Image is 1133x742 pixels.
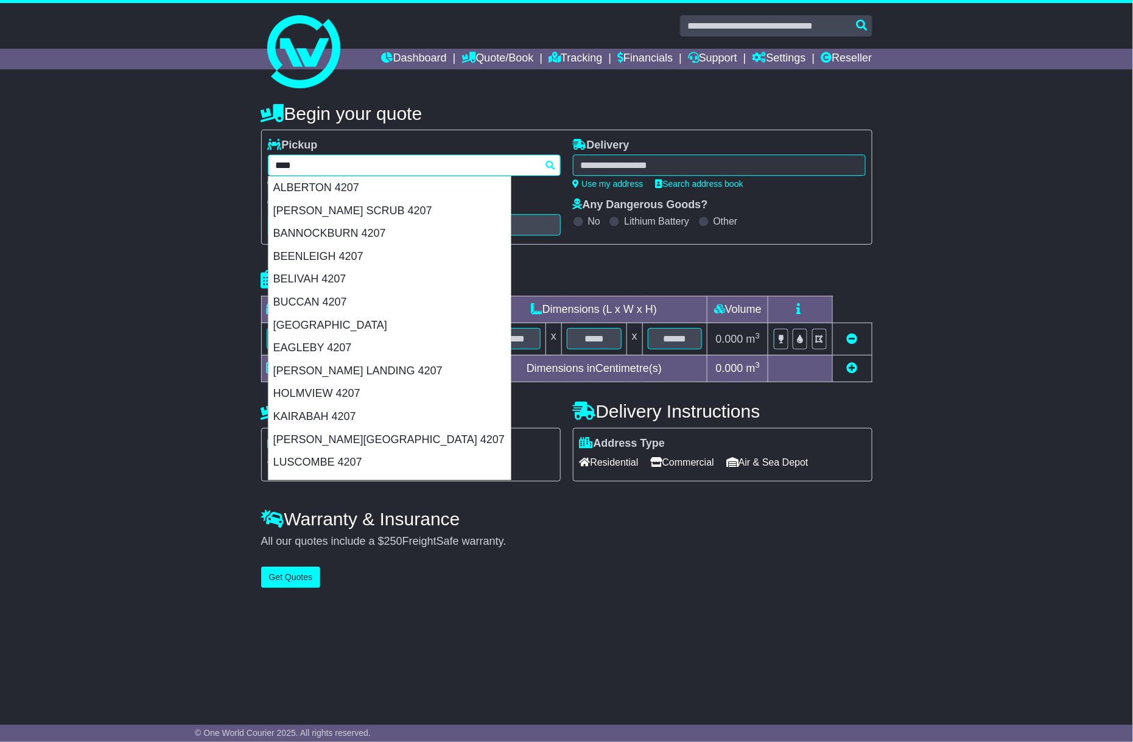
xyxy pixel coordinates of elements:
td: x [546,323,562,355]
span: 250 [384,535,402,547]
div: BUCCAN 4207 [268,291,511,314]
div: ALBERTON 4207 [268,177,511,200]
a: Add new item [847,362,858,374]
label: No [588,215,600,227]
label: Any Dangerous Goods? [573,198,708,212]
td: Volume [707,296,768,323]
a: Quote/Book [461,49,533,69]
a: Support [688,49,737,69]
td: x [626,323,642,355]
span: Commercial [651,453,714,472]
td: Dimensions (L x W x H) [481,296,707,323]
label: Lithium Battery [624,215,689,227]
h4: Warranty & Insurance [261,509,872,529]
div: [PERSON_NAME][GEOGRAPHIC_DATA] 4207 [268,429,511,452]
span: Residential [580,453,639,472]
h4: Delivery Instructions [573,401,872,421]
label: Delivery [573,139,630,152]
div: BANNOCKBURN 4207 [268,222,511,245]
div: EAGLEBY 4207 [268,337,511,360]
div: HOLMVIEW 4207 [268,382,511,405]
a: Remove this item [847,333,858,345]
td: Type [261,296,363,323]
span: m [746,333,760,345]
sup: 3 [756,331,760,340]
div: All our quotes include a $ FreightSafe warranty. [261,535,872,548]
div: [GEOGRAPHIC_DATA][PERSON_NAME] 4207 [268,474,511,497]
td: Dimensions in Centimetre(s) [481,355,707,382]
a: Financials [617,49,673,69]
td: Total [261,355,363,382]
a: Dashboard [382,49,447,69]
span: 0.000 [716,333,743,345]
h4: Package details | [261,270,414,290]
span: Air & Sea Depot [726,453,809,472]
div: BELIVAH 4207 [268,268,511,291]
a: Settings [752,49,806,69]
label: Pickup [268,139,318,152]
h4: Begin your quote [261,103,872,124]
sup: 3 [756,360,760,369]
a: Use my address [573,179,644,189]
div: [GEOGRAPHIC_DATA] [268,314,511,337]
a: Search address book [656,179,743,189]
label: Address Type [580,437,665,450]
div: [PERSON_NAME] SCRUB 4207 [268,200,511,223]
a: Reseller [821,49,872,69]
span: © One World Courier 2025. All rights reserved. [195,728,371,738]
typeahead: Please provide city [268,155,561,176]
span: m [746,362,760,374]
div: [PERSON_NAME] LANDING 4207 [268,360,511,383]
button: Get Quotes [261,567,321,588]
div: LUSCOMBE 4207 [268,451,511,474]
a: Tracking [549,49,602,69]
div: BEENLEIGH 4207 [268,245,511,268]
label: Other [714,215,738,227]
h4: Pickup Instructions [261,401,561,421]
div: KAIRABAH 4207 [268,405,511,429]
span: 0.000 [716,362,743,374]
